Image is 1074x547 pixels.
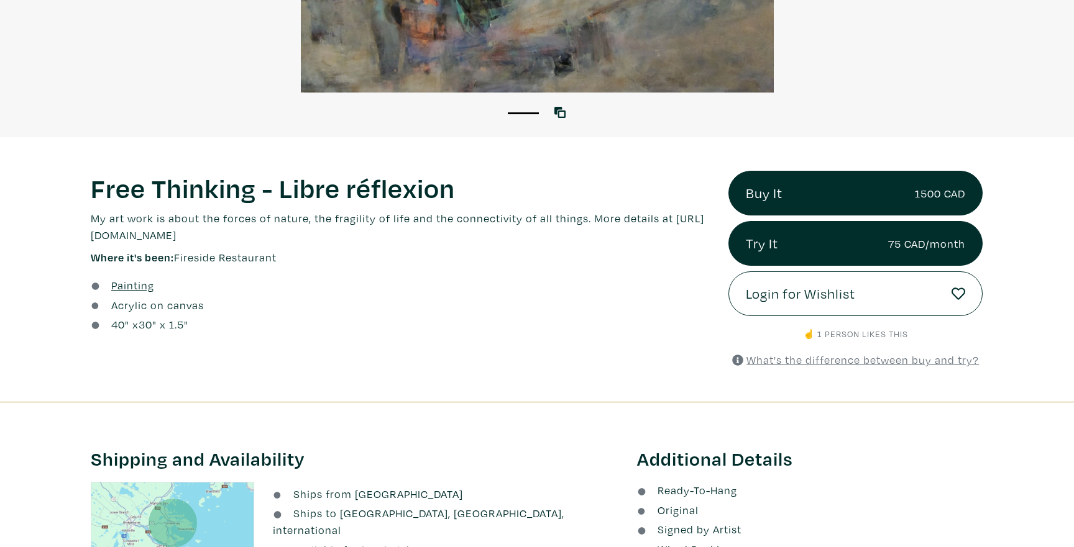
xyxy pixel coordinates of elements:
a: Acrylic on canvas [111,297,204,314]
p: My art work is about the forces of nature, the fragility of life and the connectivity of all thin... [91,210,710,243]
small: 1500 CAD [915,185,965,202]
h3: Additional Details [637,447,983,471]
p: Fireside Restaurant [91,249,710,266]
div: " x " x 1.5" [111,316,188,333]
u: What's the difference between buy and try? [746,353,979,367]
span: 30 [139,317,152,332]
li: Ships from [GEOGRAPHIC_DATA] [273,486,618,502]
a: Try It75 CAD/month [728,221,983,266]
span: Login for Wishlist [746,283,855,304]
li: Signed by Artist [637,521,983,538]
li: Original [637,502,983,518]
h1: Free Thinking - Libre réflexion [91,171,710,204]
span: Where it's been: [91,250,174,264]
a: Buy It1500 CAD [728,171,983,215]
a: Painting [111,277,154,294]
a: Login for Wishlist [728,271,983,316]
h3: Shipping and Availability [91,447,618,471]
small: 75 CAD/month [888,235,965,252]
a: What's the difference between buy and try? [732,353,979,367]
span: 40 [111,317,125,332]
li: Ships to [GEOGRAPHIC_DATA], [GEOGRAPHIC_DATA], international [273,505,618,538]
li: Ready-To-Hang [637,482,983,499]
button: 1 of 1 [508,112,539,114]
p: ☝️ 1 person likes this [728,327,983,341]
u: Painting [111,278,154,292]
